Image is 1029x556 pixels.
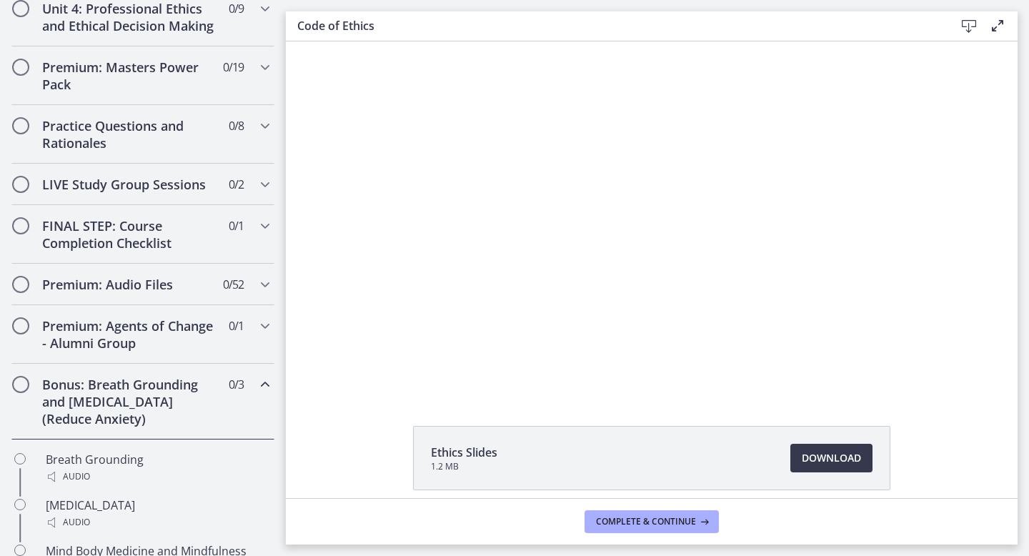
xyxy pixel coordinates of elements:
h2: Premium: Agents of Change - Alumni Group [42,317,217,352]
span: 0 / 3 [229,376,244,393]
span: Download [802,450,861,467]
span: 0 / 1 [229,217,244,234]
span: 0 / 52 [223,276,244,293]
h2: Premium: Masters Power Pack [42,59,217,93]
h2: Practice Questions and Rationales [42,117,217,152]
div: Audio [46,468,269,485]
span: 0 / 8 [229,117,244,134]
span: 1.2 MB [431,461,497,472]
div: [MEDICAL_DATA] [46,497,269,531]
span: Complete & continue [596,516,696,527]
span: Ethics Slides [431,444,497,461]
span: 0 / 2 [229,176,244,193]
h2: FINAL STEP: Course Completion Checklist [42,217,217,252]
h3: Code of Ethics [297,17,932,34]
button: Complete & continue [585,510,719,533]
h2: LIVE Study Group Sessions [42,176,217,193]
h2: Premium: Audio Files [42,276,217,293]
div: Audio [46,514,269,531]
span: 0 / 19 [223,59,244,76]
h2: Bonus: Breath Grounding and [MEDICAL_DATA] (Reduce Anxiety) [42,376,217,427]
div: Breath Grounding [46,451,269,485]
iframe: To enrich screen reader interactions, please activate Accessibility in Grammarly extension settings [286,31,1018,393]
a: Download [790,444,873,472]
span: 0 / 1 [229,317,244,334]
